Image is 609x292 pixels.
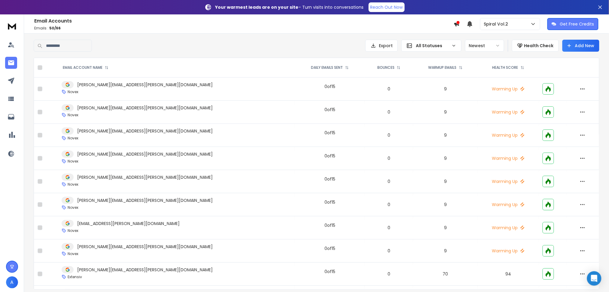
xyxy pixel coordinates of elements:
[215,4,299,10] strong: Your warmest leads are on your site
[492,65,518,70] p: HEALTH SCORE
[324,269,335,275] div: 0 of 15
[63,65,108,70] div: EMAIL ACCOUNT NAME
[324,245,335,251] div: 0 of 15
[68,136,78,141] p: Novex
[524,43,554,49] p: Health Check
[77,174,213,180] p: [PERSON_NAME][EMAIL_ADDRESS][PERSON_NAME][DOMAIN_NAME]
[77,82,213,88] p: [PERSON_NAME][EMAIL_ADDRESS][PERSON_NAME][DOMAIN_NAME]
[481,225,535,231] p: Warming Up
[413,101,478,124] td: 9
[478,263,539,286] td: 94
[34,26,454,31] p: Emails :
[77,221,180,227] p: [EMAIL_ADDRESS][PERSON_NAME][DOMAIN_NAME]
[587,271,601,286] div: Open Intercom Messenger
[368,86,410,92] p: 0
[368,225,410,231] p: 0
[77,244,213,250] p: [PERSON_NAME][EMAIL_ADDRESS][PERSON_NAME][DOMAIN_NAME]
[368,132,410,138] p: 0
[215,4,364,10] p: – Turn visits into conversations
[484,21,511,27] p: Spiral Vol.2
[562,40,599,52] button: Add New
[324,84,335,90] div: 0 of 15
[416,43,449,49] p: All Statuses
[368,248,410,254] p: 0
[77,105,213,111] p: [PERSON_NAME][EMAIL_ADDRESS][PERSON_NAME][DOMAIN_NAME]
[77,267,213,273] p: [PERSON_NAME][EMAIL_ADDRESS][PERSON_NAME][DOMAIN_NAME]
[365,40,398,52] button: Export
[413,193,478,216] td: 9
[368,178,410,184] p: 0
[413,170,478,193] td: 9
[324,176,335,182] div: 0 of 15
[368,109,410,115] p: 0
[68,205,78,210] p: Novex
[481,109,535,115] p: Warming Up
[413,239,478,263] td: 9
[68,113,78,117] p: Novex
[481,178,535,184] p: Warming Up
[311,65,343,70] p: DAILY EMAILS SENT
[377,65,394,70] p: BOUNCES
[560,21,594,27] p: Get Free Credits
[324,107,335,113] div: 0 of 15
[6,276,18,288] button: A
[413,216,478,239] td: 9
[369,2,405,12] a: Reach Out Now
[481,155,535,161] p: Warming Up
[68,90,78,94] p: Novex
[324,130,335,136] div: 0 of 15
[49,26,61,31] span: 50 / 66
[68,159,78,164] p: Novex
[68,275,82,279] p: Extensiv
[77,128,213,134] p: [PERSON_NAME][EMAIL_ADDRESS][PERSON_NAME][DOMAIN_NAME]
[481,132,535,138] p: Warming Up
[481,86,535,92] p: Warming Up
[547,18,598,30] button: Get Free Credits
[324,153,335,159] div: 0 of 15
[465,40,504,52] button: Newest
[413,124,478,147] td: 9
[77,151,213,157] p: [PERSON_NAME][EMAIL_ADDRESS][PERSON_NAME][DOMAIN_NAME]
[324,222,335,228] div: 0 of 15
[34,17,454,25] h1: Email Accounts
[413,78,478,101] td: 9
[370,4,403,10] p: Reach Out Now
[413,263,478,286] td: 70
[413,147,478,170] td: 9
[77,197,213,203] p: [PERSON_NAME][EMAIL_ADDRESS][PERSON_NAME][DOMAIN_NAME]
[6,20,18,32] img: logo
[68,228,78,233] p: Novex
[368,155,410,161] p: 0
[368,202,410,208] p: 0
[512,40,559,52] button: Health Check
[481,248,535,254] p: Warming Up
[481,202,535,208] p: Warming Up
[428,65,457,70] p: WARMUP EMAILS
[68,251,78,256] p: Novex
[368,271,410,277] p: 0
[324,199,335,205] div: 0 of 15
[68,182,78,187] p: Novex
